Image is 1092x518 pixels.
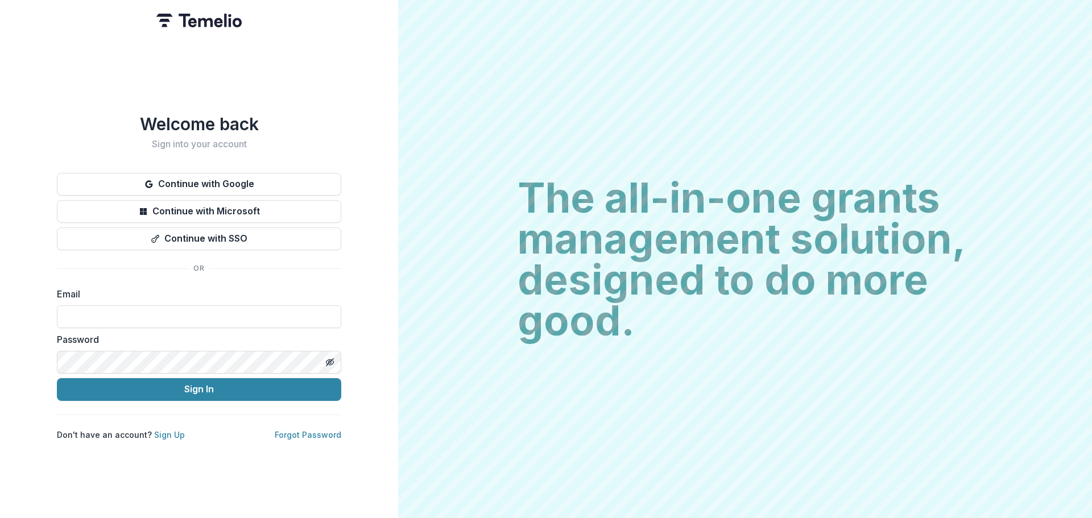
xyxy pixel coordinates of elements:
p: Don't have an account? [57,429,185,441]
label: Password [57,333,334,346]
h1: Welcome back [57,114,341,134]
button: Continue with Microsoft [57,200,341,223]
a: Forgot Password [275,430,341,440]
button: Sign In [57,378,341,401]
button: Continue with Google [57,173,341,196]
img: Temelio [156,14,242,27]
button: Toggle password visibility [321,353,339,371]
label: Email [57,287,334,301]
a: Sign Up [154,430,185,440]
button: Continue with SSO [57,227,341,250]
h2: Sign into your account [57,139,341,150]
